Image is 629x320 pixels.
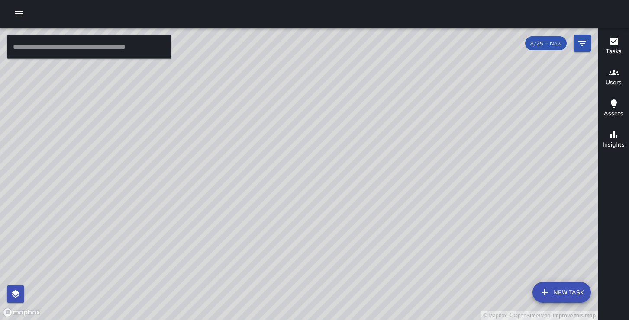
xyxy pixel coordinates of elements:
[525,40,567,47] span: 8/25 — Now
[598,62,629,93] button: Users
[606,47,622,56] h6: Tasks
[532,282,591,303] button: New Task
[606,78,622,87] h6: Users
[598,125,629,156] button: Insights
[604,109,623,118] h6: Assets
[598,93,629,125] button: Assets
[603,140,625,150] h6: Insights
[574,35,591,52] button: Filters
[598,31,629,62] button: Tasks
